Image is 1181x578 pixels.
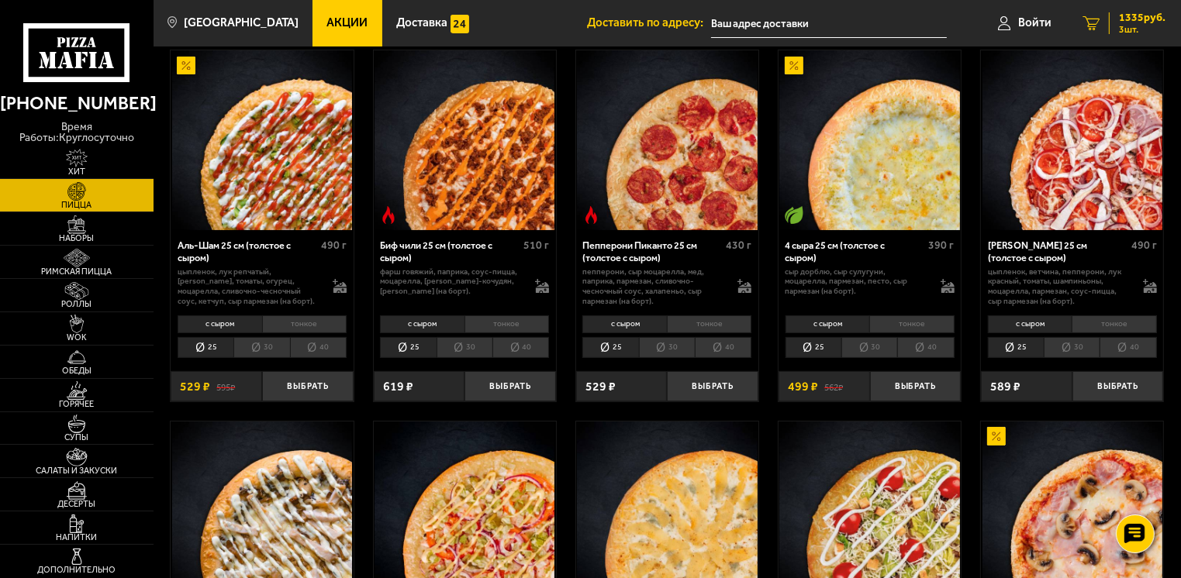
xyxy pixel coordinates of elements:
span: 390 г [929,239,955,252]
span: 589 ₽ [990,380,1020,393]
span: 510 г [523,239,549,252]
li: 40 [695,337,751,359]
li: тонкое [1072,315,1156,333]
li: 30 [639,337,695,359]
span: Акции [327,17,368,29]
img: 4 сыра 25 см (толстое с сыром) [779,50,959,230]
div: 4 сыра 25 см (толстое с сыром) [786,239,925,263]
span: 490 г [321,239,347,252]
img: Петровская 25 см (толстое с сыром) [982,50,1162,230]
span: 1335 руб. [1119,12,1165,23]
p: цыпленок, ветчина, пепперони, лук красный, томаты, шампиньоны, моцарелла, пармезан, соус-пицца, с... [988,267,1131,307]
s: 595 ₽ [216,380,235,393]
span: Доставить по адресу: [587,17,711,29]
img: Острое блюдо [379,206,398,225]
p: пепперони, сыр Моцарелла, мед, паприка, пармезан, сливочно-чесночный соус, халапеньо, сыр пармеза... [582,267,725,307]
p: цыпленок, лук репчатый, [PERSON_NAME], томаты, огурец, моцарелла, сливочно-чесночный соус, кетчуп... [178,267,320,307]
li: с сыром [786,315,869,333]
button: Выбрать [667,371,758,401]
span: 430 г [726,239,751,252]
input: Ваш адрес доставки [711,9,948,38]
a: АкционныйВегетарианское блюдо4 сыра 25 см (толстое с сыром) [779,50,961,230]
span: 3 шт. [1119,25,1165,34]
img: Биф чили 25 см (толстое с сыром) [375,50,554,230]
li: 40 [897,337,954,359]
span: Доставка [396,17,447,29]
span: проспект Космонавтов, 23к3 [711,9,948,38]
a: Острое блюдоБиф чили 25 см (толстое с сыром) [374,50,556,230]
li: с сыром [582,315,666,333]
li: с сыром [380,315,464,333]
li: 25 [582,337,638,359]
li: 30 [437,337,492,359]
li: 40 [290,337,347,359]
li: тонкое [869,315,954,333]
img: Акционный [177,57,195,75]
span: 529 ₽ [585,380,616,393]
li: 30 [841,337,897,359]
p: фарш говяжий, паприка, соус-пицца, моцарелла, [PERSON_NAME]-кочудян, [PERSON_NAME] (на борт). [380,267,523,297]
li: с сыром [988,315,1072,333]
span: 619 ₽ [383,380,413,393]
li: 40 [1100,337,1156,359]
button: Выбрать [1072,371,1164,401]
p: сыр дорблю, сыр сулугуни, моцарелла, пармезан, песто, сыр пармезан (на борт). [786,267,928,297]
img: Пепперони Пиканто 25 см (толстое с сыром) [577,50,757,230]
span: 529 ₽ [180,380,210,393]
img: Акционный [987,427,1006,446]
img: Аль-Шам 25 см (толстое с сыром) [172,50,352,230]
li: 30 [1044,337,1100,359]
button: Выбрать [870,371,962,401]
li: 40 [492,337,549,359]
li: тонкое [464,315,549,333]
img: Вегетарианское блюдо [785,206,803,225]
li: 30 [233,337,289,359]
s: 562 ₽ [824,380,843,393]
img: Акционный [785,57,803,75]
li: 25 [178,337,233,359]
a: Петровская 25 см (толстое с сыром) [981,50,1163,230]
span: 499 ₽ [788,380,818,393]
li: 25 [786,337,841,359]
div: Аль-Шам 25 см (толстое с сыром) [178,239,317,263]
a: АкционныйАль-Шам 25 см (толстое с сыром) [171,50,353,230]
li: 25 [380,337,436,359]
span: [GEOGRAPHIC_DATA] [184,17,299,29]
img: Острое блюдо [582,206,601,225]
div: [PERSON_NAME] 25 см (толстое с сыром) [988,239,1127,263]
li: тонкое [667,315,751,333]
span: 490 г [1131,239,1157,252]
a: Острое блюдоПепперони Пиканто 25 см (толстое с сыром) [576,50,758,230]
li: 25 [988,337,1044,359]
li: с сыром [178,315,261,333]
span: Войти [1018,17,1052,29]
button: Выбрать [464,371,556,401]
div: Пепперони Пиканто 25 см (толстое с сыром) [582,239,722,263]
div: Биф чили 25 см (толстое с сыром) [380,239,520,263]
button: Выбрать [262,371,354,401]
img: 15daf4d41897b9f0e9f617042186c801.svg [451,15,469,33]
li: тонкое [262,315,347,333]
